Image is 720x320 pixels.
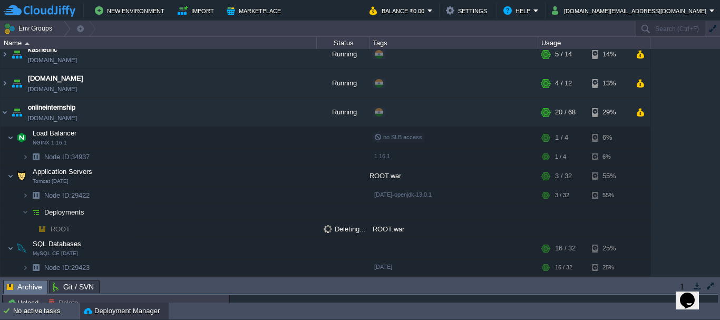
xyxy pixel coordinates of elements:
[7,298,42,307] button: Upload
[555,166,572,187] div: 3 / 32
[592,259,626,276] div: 25%
[33,140,67,146] span: NGINX 1.16.1
[592,127,626,148] div: 6%
[7,166,14,187] img: AMDAwAAAACH5BAEAAAAALAAAAAABAAEAAAICRAEAOw==
[7,238,14,259] img: AMDAwAAAACH5BAEAAAAALAAAAAABAAEAAAICRAEAOw==
[43,208,86,217] a: Deployments
[43,152,91,161] a: Node ID:34937
[1,37,316,49] div: Name
[44,191,71,199] span: Node ID:
[22,149,28,165] img: AMDAwAAAACH5BAEAAAAALAAAAAABAAEAAAICRAEAOw==
[1,40,9,69] img: AMDAwAAAACH5BAEAAAAALAAAAAABAAEAAAICRAEAOw==
[22,259,28,276] img: AMDAwAAAACH5BAEAAAAALAAAAAABAAEAAAICRAEAOw==
[32,168,94,176] a: Application ServersTomcat [DATE]
[369,4,427,17] button: Balance ₹0.00
[369,221,538,237] div: ROOT.war
[35,221,50,237] img: AMDAwAAAACH5BAEAAAAALAAAAAABAAEAAAICRAEAOw==
[43,191,91,200] a: Node ID:29422
[592,69,626,98] div: 13%
[7,127,14,148] img: AMDAwAAAACH5BAEAAAAALAAAAAABAAEAAAICRAEAOw==
[592,166,626,187] div: 55%
[676,278,709,309] iframe: chat widget
[25,42,30,45] img: AMDAwAAAACH5BAEAAAAALAAAAAABAAEAAAICRAEAOw==
[13,303,79,319] div: No active tasks
[43,263,91,272] span: 29423
[22,204,28,220] img: AMDAwAAAACH5BAEAAAAALAAAAAABAAEAAAICRAEAOw==
[503,4,533,17] button: Help
[592,187,626,203] div: 55%
[9,40,24,69] img: AMDAwAAAACH5BAEAAAAALAAAAAABAAEAAAICRAEAOw==
[32,129,78,137] a: Load BalancerNGINX 1.16.1
[324,225,366,233] span: Deleting...
[446,4,490,17] button: Settings
[48,298,81,307] button: Delete
[7,280,42,294] span: Archive
[555,127,568,148] div: 1 / 4
[555,69,572,98] div: 4 / 12
[84,306,160,316] button: Deployment Manager
[32,167,94,176] span: Application Servers
[32,129,78,138] span: Load Balancer
[28,102,75,113] a: onlineinternship
[555,187,569,203] div: 3 / 32
[28,204,43,220] img: AMDAwAAAACH5BAEAAAAALAAAAAABAAEAAAICRAEAOw==
[374,191,432,198] span: [DATE]-openjdk-13.0.1
[1,69,9,98] img: AMDAwAAAACH5BAEAAAAALAAAAAABAAEAAAICRAEAOw==
[1,98,9,127] img: AMDAwAAAACH5BAEAAAAALAAAAAABAAEAAAICRAEAOw==
[43,152,91,161] span: 34937
[28,84,77,94] a: [DOMAIN_NAME]
[9,69,24,98] img: AMDAwAAAACH5BAEAAAAALAAAAAABAAEAAAICRAEAOw==
[4,21,56,36] button: Env Groups
[28,113,77,123] a: [DOMAIN_NAME]
[370,37,538,49] div: Tags
[178,4,217,17] button: Import
[32,239,83,248] span: SQL Databases
[539,37,650,49] div: Usage
[592,238,626,259] div: 25%
[4,4,75,17] img: CloudJiffy
[44,264,71,271] span: Node ID:
[22,187,28,203] img: AMDAwAAAACH5BAEAAAAALAAAAAABAAEAAAICRAEAOw==
[33,250,78,257] span: MySQL CE [DATE]
[14,238,29,259] img: AMDAwAAAACH5BAEAAAAALAAAAAABAAEAAAICRAEAOw==
[14,127,29,148] img: AMDAwAAAACH5BAEAAAAALAAAAAABAAEAAAICRAEAOw==
[28,55,77,65] a: [DOMAIN_NAME]
[95,4,168,17] button: New Environment
[28,73,83,84] a: [DOMAIN_NAME]
[44,153,71,161] span: Node ID:
[374,153,390,159] span: 1.16.1
[592,40,626,69] div: 14%
[28,259,43,276] img: AMDAwAAAACH5BAEAAAAALAAAAAABAAEAAAICRAEAOw==
[555,40,572,69] div: 5 / 14
[33,178,69,185] span: Tomcat [DATE]
[374,134,422,140] span: no SLB access
[43,263,91,272] a: Node ID:29423
[53,280,94,293] span: Git / SVN
[9,98,24,127] img: AMDAwAAAACH5BAEAAAAALAAAAAABAAEAAAICRAEAOw==
[317,98,369,127] div: Running
[28,149,43,165] img: AMDAwAAAACH5BAEAAAAALAAAAAABAAEAAAICRAEAOw==
[317,69,369,98] div: Running
[317,40,369,69] div: Running
[374,264,392,270] span: [DATE]
[555,98,576,127] div: 20 / 68
[50,225,72,234] a: ROOT
[317,37,369,49] div: Status
[28,44,57,55] a: kasnetinc
[552,4,709,17] button: [DOMAIN_NAME][EMAIL_ADDRESS][DOMAIN_NAME]
[369,166,538,187] div: ROOT.war
[592,98,626,127] div: 29%
[592,149,626,165] div: 6%
[555,238,576,259] div: 16 / 32
[227,4,284,17] button: Marketplace
[32,240,83,248] a: SQL DatabasesMySQL CE [DATE]
[28,187,43,203] img: AMDAwAAAACH5BAEAAAAALAAAAAABAAEAAAICRAEAOw==
[28,221,35,237] img: AMDAwAAAACH5BAEAAAAALAAAAAABAAEAAAICRAEAOw==
[555,149,566,165] div: 1 / 4
[14,166,29,187] img: AMDAwAAAACH5BAEAAAAALAAAAAABAAEAAAICRAEAOw==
